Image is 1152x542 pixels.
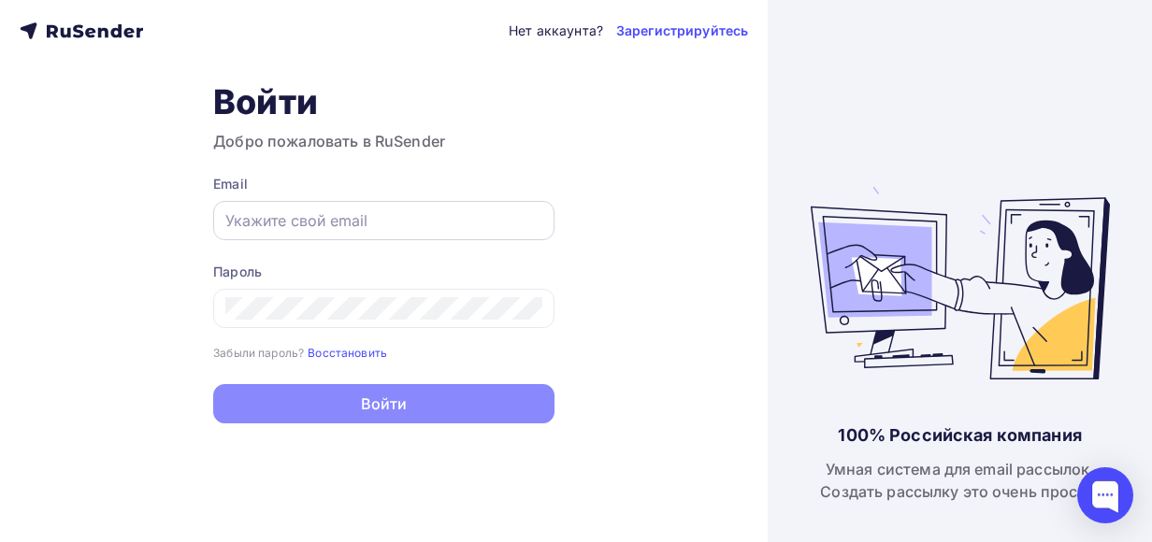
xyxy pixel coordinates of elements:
[213,384,554,423] button: Войти
[213,346,304,360] small: Забыли пароль?
[616,21,748,40] a: Зарегистрируйтесь
[838,424,1081,447] div: 100% Российская компания
[308,344,387,360] a: Восстановить
[308,346,387,360] small: Восстановить
[213,263,554,281] div: Пароль
[509,21,603,40] div: Нет аккаунта?
[213,130,554,152] h3: Добро пожаловать в RuSender
[225,209,542,232] input: Укажите свой email
[213,81,554,122] h1: Войти
[820,458,1100,503] div: Умная система для email рассылок. Создать рассылку это очень просто!
[213,175,554,193] div: Email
